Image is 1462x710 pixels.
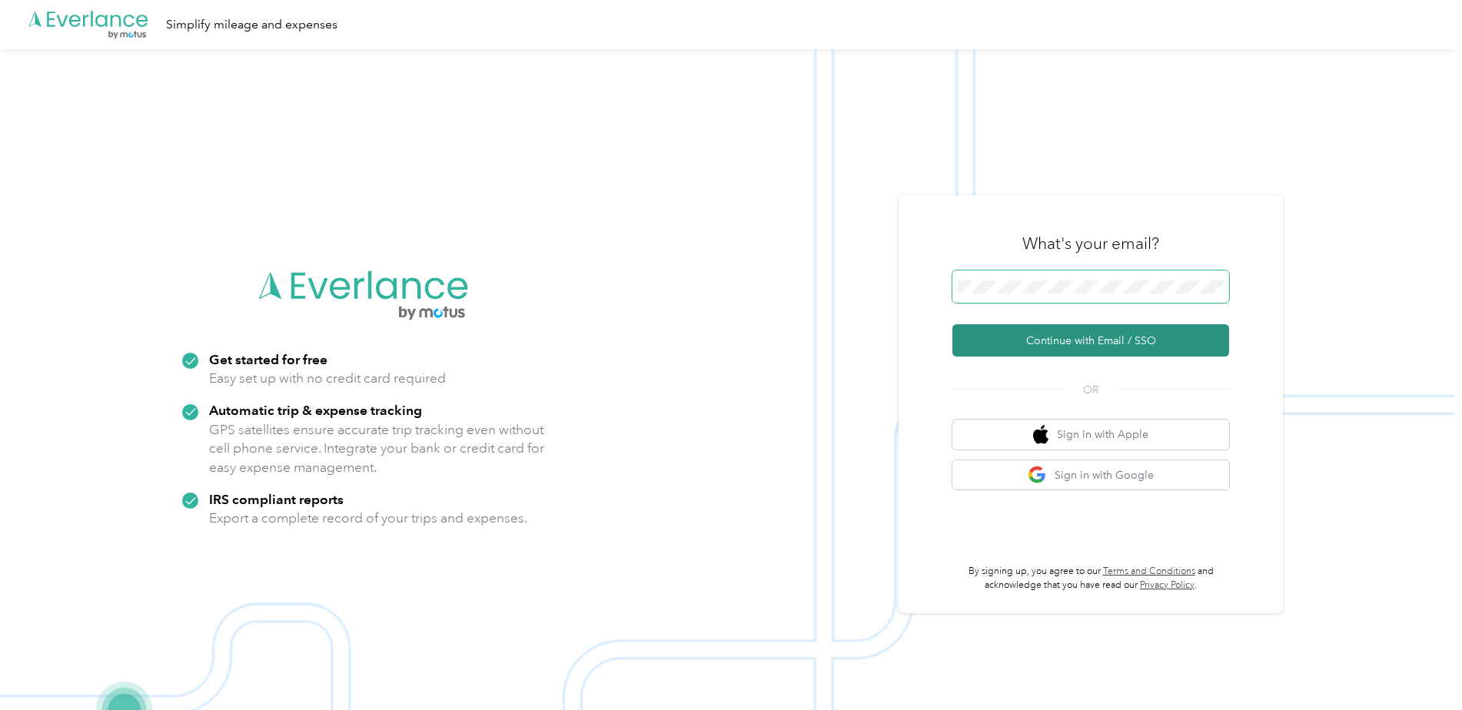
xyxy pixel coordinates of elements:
[1140,579,1195,591] a: Privacy Policy
[952,565,1229,592] p: By signing up, you agree to our and acknowledge that you have read our .
[209,509,527,528] p: Export a complete record of your trips and expenses.
[952,460,1229,490] button: google logoSign in with Google
[952,420,1229,450] button: apple logoSign in with Apple
[1103,566,1195,577] a: Terms and Conditions
[952,324,1229,357] button: Continue with Email / SSO
[209,420,545,477] p: GPS satellites ensure accurate trip tracking even without cell phone service. Integrate your bank...
[209,351,327,367] strong: Get started for free
[166,15,337,35] div: Simplify mileage and expenses
[209,402,422,418] strong: Automatic trip & expense tracking
[1064,382,1118,398] span: OR
[1033,425,1048,444] img: apple logo
[1028,466,1047,485] img: google logo
[209,491,344,507] strong: IRS compliant reports
[1022,233,1159,254] h3: What's your email?
[209,369,446,388] p: Easy set up with no credit card required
